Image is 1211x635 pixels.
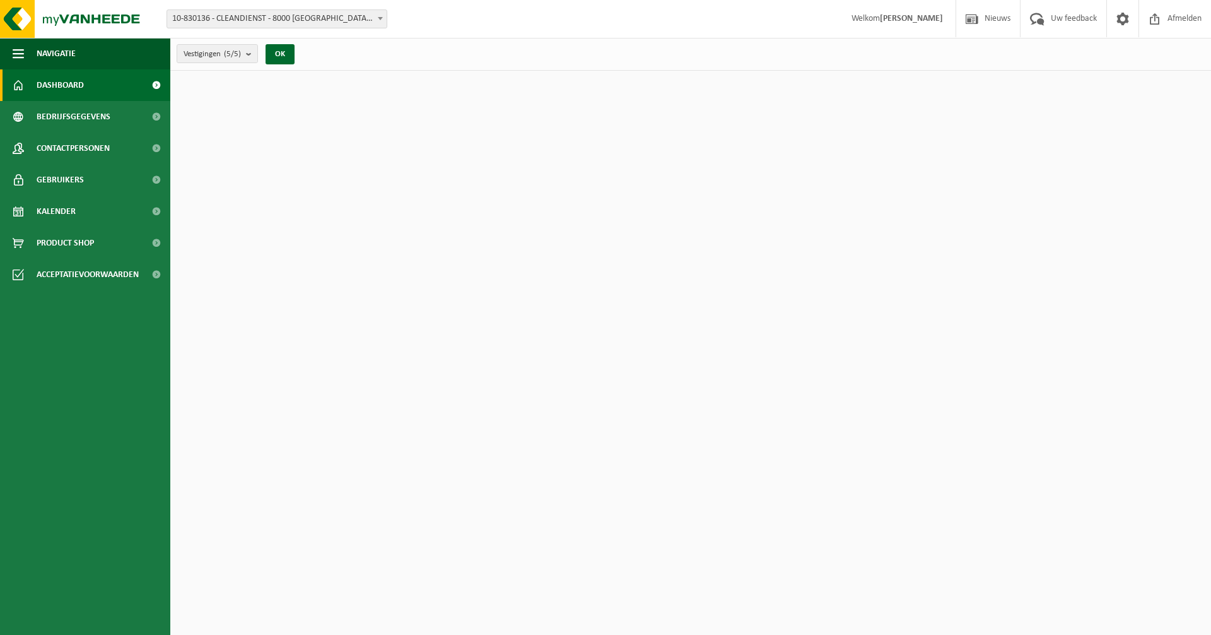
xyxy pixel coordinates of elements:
count: (5/5) [224,50,241,58]
span: Navigatie [37,38,76,69]
span: Contactpersonen [37,133,110,164]
button: OK [266,44,295,64]
span: Acceptatievoorwaarden [37,259,139,290]
span: 10-830136 - CLEANDIENST - 8000 BRUGGE, PATHOEKEWEG 48 [167,9,387,28]
span: Product Shop [37,227,94,259]
span: Bedrijfsgegevens [37,101,110,133]
span: Vestigingen [184,45,241,64]
button: Vestigingen(5/5) [177,44,258,63]
span: Gebruikers [37,164,84,196]
span: 10-830136 - CLEANDIENST - 8000 BRUGGE, PATHOEKEWEG 48 [167,10,387,28]
strong: [PERSON_NAME] [880,14,943,23]
span: Dashboard [37,69,84,101]
span: Kalender [37,196,76,227]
